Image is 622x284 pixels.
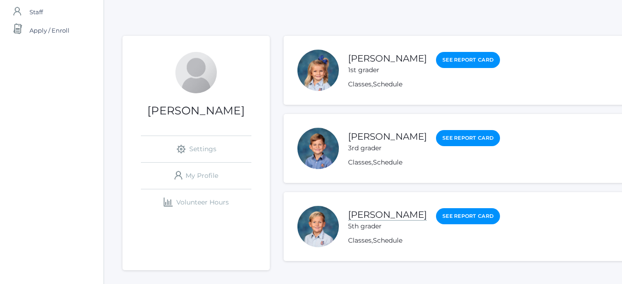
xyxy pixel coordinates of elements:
[348,222,427,231] div: 5th grader
[297,128,339,169] div: Dustin Laubacher
[373,236,402,244] a: Schedule
[348,80,500,89] div: ,
[122,105,270,117] h1: [PERSON_NAME]
[348,131,427,142] a: [PERSON_NAME]
[373,158,402,166] a: Schedule
[348,143,427,153] div: 3rd grader
[373,80,402,88] a: Schedule
[348,236,500,245] div: ,
[436,130,500,146] a: See Report Card
[348,53,427,64] a: [PERSON_NAME]
[297,50,339,91] div: Shiloh Laubacher
[348,65,427,75] div: 1st grader
[29,21,70,40] span: Apply / Enroll
[297,206,339,247] div: Peter Laubacher
[175,52,217,93] div: Johanna Laubacher
[141,163,251,189] a: My Profile
[348,236,372,244] a: Classes
[348,209,427,221] a: [PERSON_NAME]
[141,189,251,216] a: Volunteer Hours
[348,80,372,88] a: Classes
[141,136,251,162] a: Settings
[436,52,500,68] a: See Report Card
[348,158,500,167] div: ,
[436,208,500,224] a: See Report Card
[348,158,372,166] a: Classes
[29,3,43,21] span: Staff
